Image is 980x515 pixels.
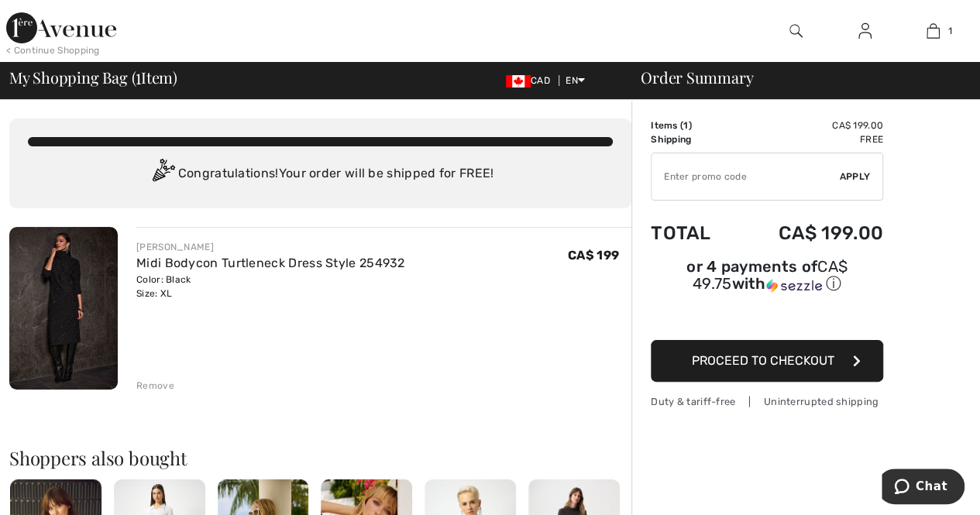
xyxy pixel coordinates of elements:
h2: Shoppers also bought [9,448,631,467]
td: Total [651,207,735,259]
span: CAD [506,75,556,86]
div: or 4 payments of with [651,259,883,294]
span: 1 [683,120,688,131]
img: search the website [789,22,803,40]
div: Color: Black Size: XL [136,273,405,300]
div: [PERSON_NAME] [136,240,405,254]
span: 1 [947,24,951,38]
div: Duty & tariff-free | Uninterrupted shipping [651,394,883,409]
iframe: PayPal-paypal [651,300,883,335]
div: or 4 payments ofCA$ 49.75withSezzle Click to learn more about Sezzle [651,259,883,300]
div: Remove [136,379,174,393]
iframe: Opens a widget where you can chat to one of our agents [882,469,965,507]
img: My Bag [927,22,940,40]
span: 1 [136,66,141,86]
img: Canadian Dollar [506,75,531,88]
td: CA$ 199.00 [735,207,883,259]
img: My Info [858,22,872,40]
span: CA$ 199 [568,248,619,263]
img: Sezzle [766,279,822,293]
td: CA$ 199.00 [735,118,883,132]
div: Congratulations! Your order will be shipped for FREE! [28,159,613,190]
img: Congratulation2.svg [147,159,178,190]
div: < Continue Shopping [6,43,100,57]
span: EN [566,75,585,86]
img: 1ère Avenue [6,12,116,43]
a: 1 [899,22,967,40]
td: Items ( ) [651,118,735,132]
span: My Shopping Bag ( Item) [9,70,177,85]
button: Proceed to Checkout [651,340,883,382]
input: Promo code [652,153,840,200]
a: Midi Bodycon Turtleneck Dress Style 254932 [136,256,405,270]
div: Order Summary [622,70,971,85]
td: Free [735,132,883,146]
a: Sign In [846,22,884,41]
span: CA$ 49.75 [693,257,848,293]
span: Proceed to Checkout [692,353,834,368]
td: Shipping [651,132,735,146]
span: Apply [840,170,871,184]
img: Midi Bodycon Turtleneck Dress Style 254932 [9,227,118,390]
